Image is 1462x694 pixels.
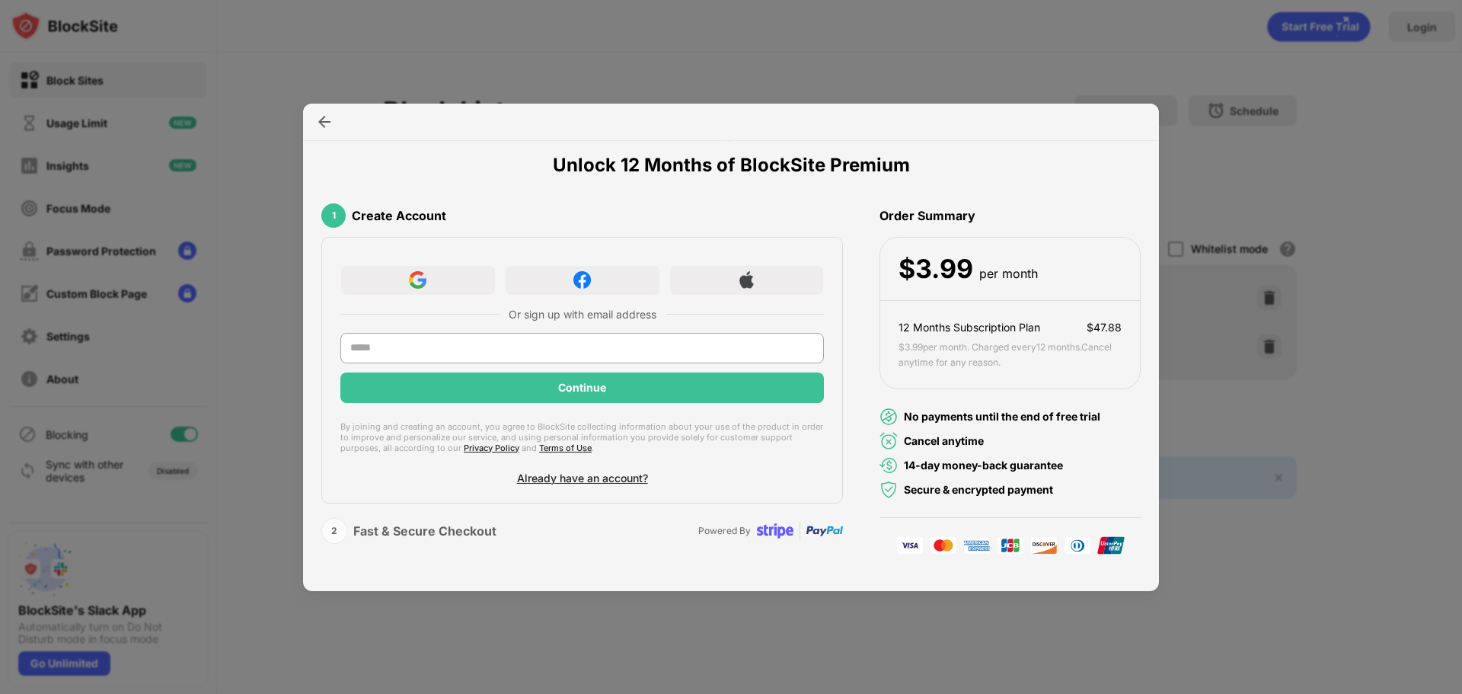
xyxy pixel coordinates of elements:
[553,154,910,176] div: Unlock 12 Months of BlockSite Premium
[899,319,1040,336] div: 12 Months Subscription Plan
[904,408,1100,425] div: No payments until the end of free trial
[879,194,1141,237] div: Order Summary
[353,523,496,539] div: Fast & Secure Checkout
[963,536,991,555] img: american-express-card.svg
[904,481,1053,498] div: Secure & encrypted payment
[879,432,898,450] img: cancel-anytime-green.svg
[352,208,446,223] div: Create Account
[409,271,426,289] img: google-icon.png
[899,254,973,285] div: $ 3.99
[698,523,751,538] div: Powered By
[879,456,898,475] img: money-back.svg
[879,408,898,426] img: no-payment.svg
[1097,536,1125,555] img: union-pay-card.svg
[464,443,519,453] a: Privacy Policy
[806,513,843,549] img: paypal-transparent.svg
[321,203,346,228] div: 1
[904,433,984,449] div: Cancel anytime
[979,263,1038,285] div: per month
[997,536,1024,555] img: jcb-card.svg
[1064,536,1091,555] img: diner-clabs-card.svg
[930,536,957,555] img: master-card.svg
[558,382,606,394] div: Continue
[517,472,648,485] div: Already have an account?
[899,340,1122,370] div: $ 3.99 per month. Charged every 12 months . Cancel anytime for any reason.
[879,481,898,499] img: secured-payment-green.svg
[1030,536,1058,555] img: discover-card.svg
[539,443,592,453] a: Terms of Use
[738,271,755,289] img: apple-icon.png
[757,513,793,549] img: stripe-transparent.svg
[340,421,824,453] div: By joining and creating an account, you agree to BlockSite collecting information about your use ...
[1087,319,1122,336] div: $ 47.88
[321,518,347,544] div: 2
[904,457,1063,474] div: 14-day money-back guarantee
[896,536,924,555] img: visa-card.svg
[509,308,656,321] div: Or sign up with email address
[573,271,591,289] img: facebook-icon.png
